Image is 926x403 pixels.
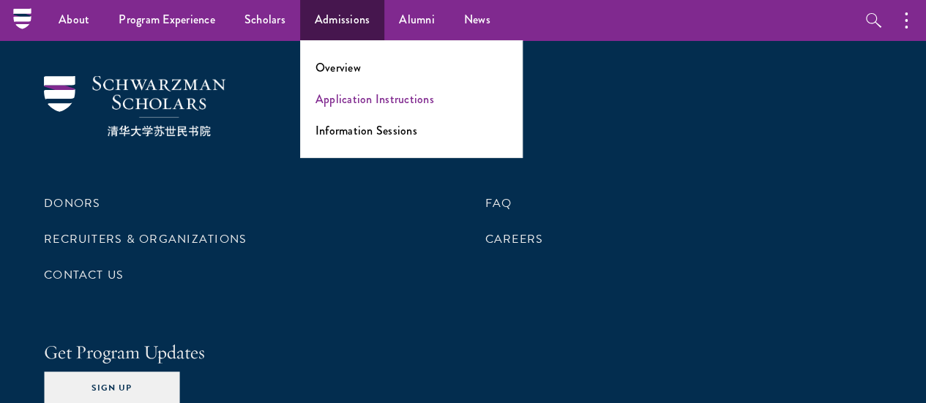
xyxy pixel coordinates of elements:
[44,230,247,248] a: Recruiters & Organizations
[44,339,882,366] h4: Get Program Updates
[44,195,100,212] a: Donors
[315,91,434,108] a: Application Instructions
[485,230,544,248] a: Careers
[485,195,512,212] a: FAQ
[44,266,124,284] a: Contact Us
[44,76,225,137] img: Schwarzman Scholars
[315,59,361,76] a: Overview
[315,122,417,139] a: Information Sessions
